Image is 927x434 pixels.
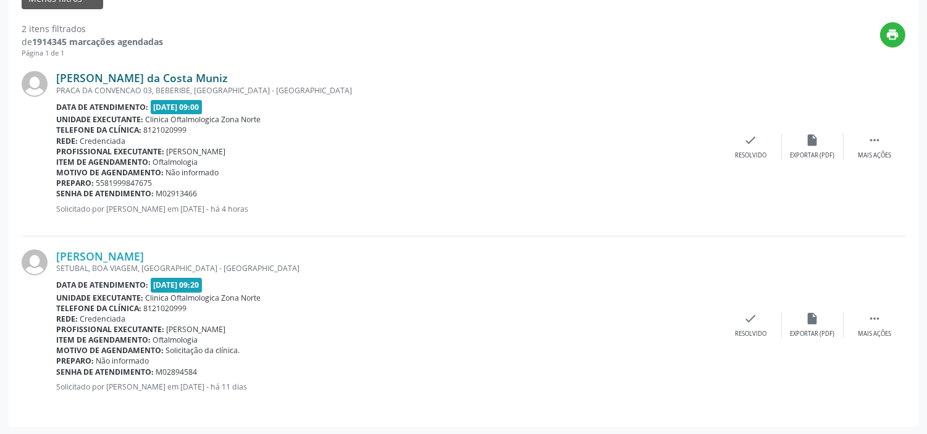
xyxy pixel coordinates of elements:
[56,249,144,263] a: [PERSON_NAME]
[56,71,227,85] a: [PERSON_NAME] da Costa Muniz
[56,85,720,96] div: PRACA DA CONVENCAO 03, BEBERIBE, [GEOGRAPHIC_DATA] - [GEOGRAPHIC_DATA]
[56,114,143,125] b: Unidade executante:
[56,367,154,377] b: Senha de atendimento:
[56,263,720,273] div: SETUBAL, BOA VIAGEM, [GEOGRAPHIC_DATA] - [GEOGRAPHIC_DATA]
[22,249,48,275] img: img
[735,151,766,160] div: Resolvido
[735,330,766,338] div: Resolvido
[806,133,820,147] i: insert_drive_file
[151,278,203,292] span: [DATE] 09:20
[167,324,226,335] span: [PERSON_NAME]
[56,167,164,178] b: Motivo de agendamento:
[146,114,261,125] span: Clinica Oftalmologica Zona Norte
[56,146,164,157] b: Profissional executante:
[744,133,758,147] i: check
[880,22,905,48] button: print
[56,188,154,199] b: Senha de atendimento:
[167,146,226,157] span: [PERSON_NAME]
[96,178,153,188] span: 5581999847675
[144,125,187,135] span: 8121020999
[96,356,149,366] span: Não informado
[56,125,141,135] b: Telefone da clínica:
[22,35,163,48] div: de
[56,280,148,290] b: Data de atendimento:
[806,312,820,325] i: insert_drive_file
[22,71,48,97] img: img
[32,36,163,48] strong: 1914345 marcações agendadas
[80,136,126,146] span: Credenciada
[156,188,198,199] span: M02913466
[56,178,94,188] b: Preparo:
[166,345,240,356] span: Solicitação da clínica.
[151,100,203,114] span: [DATE] 09:00
[56,382,720,392] p: Solicitado por [PERSON_NAME] em [DATE] - há 11 dias
[156,367,198,377] span: M02894584
[56,335,151,345] b: Item de agendamento:
[56,303,141,314] b: Telefone da clínica:
[791,151,835,160] div: Exportar (PDF)
[153,335,198,345] span: Oftalmologia
[146,293,261,303] span: Clinica Oftalmologica Zona Norte
[868,133,881,147] i: 
[744,312,758,325] i: check
[56,204,720,214] p: Solicitado por [PERSON_NAME] em [DATE] - há 4 horas
[22,22,163,35] div: 2 itens filtrados
[56,293,143,303] b: Unidade executante:
[80,314,126,324] span: Credenciada
[153,157,198,167] span: Oftalmologia
[791,330,835,338] div: Exportar (PDF)
[144,303,187,314] span: 8121020999
[166,167,219,178] span: Não informado
[868,312,881,325] i: 
[22,48,163,59] div: Página 1 de 1
[56,102,148,112] b: Data de atendimento:
[858,330,891,338] div: Mais ações
[886,28,900,41] i: print
[56,314,78,324] b: Rede:
[56,324,164,335] b: Profissional executante:
[56,136,78,146] b: Rede:
[56,345,164,356] b: Motivo de agendamento:
[858,151,891,160] div: Mais ações
[56,157,151,167] b: Item de agendamento:
[56,356,94,366] b: Preparo:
